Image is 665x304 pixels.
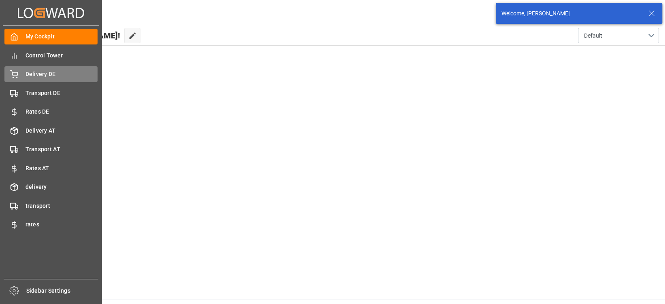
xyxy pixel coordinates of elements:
span: Transport DE [25,89,98,97]
span: Control Tower [25,51,98,60]
a: Rates AT [4,160,98,176]
a: transport [4,198,98,213]
span: Rates AT [25,164,98,173]
a: My Cockpit [4,29,98,44]
a: Rates DE [4,104,98,120]
a: Delivery DE [4,66,98,82]
span: Transport AT [25,145,98,154]
span: Delivery DE [25,70,98,78]
a: Delivery AT [4,122,98,138]
a: rates [4,217,98,232]
span: Sidebar Settings [26,287,99,295]
a: delivery [4,179,98,195]
span: rates [25,220,98,229]
span: Default [584,32,602,40]
a: Transport AT [4,141,98,157]
span: Rates DE [25,108,98,116]
a: Transport DE [4,85,98,101]
span: Delivery AT [25,127,98,135]
span: transport [25,202,98,210]
span: My Cockpit [25,32,98,41]
a: Control Tower [4,47,98,63]
button: open menu [578,28,659,43]
span: delivery [25,183,98,191]
div: Welcome, [PERSON_NAME] [501,9,641,18]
